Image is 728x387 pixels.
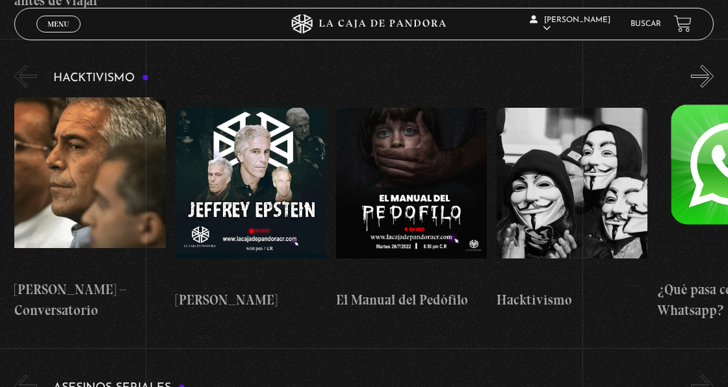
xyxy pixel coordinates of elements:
a: Buscar [630,20,661,28]
h4: [PERSON_NAME] – Conversatorio [14,279,165,320]
h3: Hacktivismo [53,72,149,84]
h4: Hacktivismo [497,290,647,310]
a: Hacktivismo [497,97,647,320]
a: El Manual del Pedófilo [336,97,487,320]
a: [PERSON_NAME] – Conversatorio [14,97,165,320]
a: [PERSON_NAME] [175,97,326,320]
span: Menu [47,20,69,28]
span: [PERSON_NAME] [530,16,610,32]
h4: [PERSON_NAME] [175,290,326,310]
h4: El Manual del Pedófilo [336,290,487,310]
a: View your shopping cart [674,15,692,32]
button: Previous [14,65,37,88]
button: Next [691,65,714,88]
span: Cerrar [44,31,74,40]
